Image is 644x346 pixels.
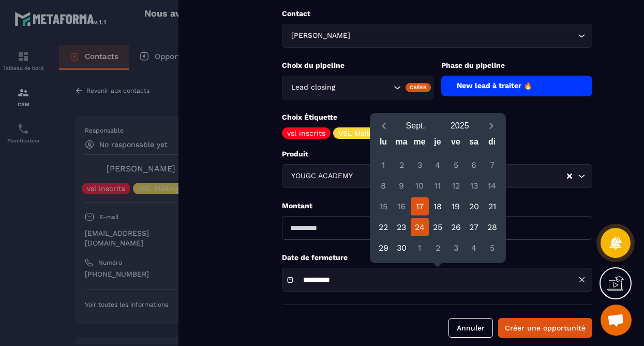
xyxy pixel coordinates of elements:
[411,218,429,236] div: 24
[447,177,465,195] div: 12
[411,197,429,215] div: 17
[483,218,501,236] div: 28
[411,239,429,257] div: 1
[441,61,593,70] p: Phase du pipeline
[429,239,447,257] div: 2
[289,170,355,182] span: YOUGC ACADEMY
[393,197,411,215] div: 16
[465,156,483,174] div: 6
[429,218,447,236] div: 25
[447,156,465,174] div: 5
[498,318,592,338] button: Créer une opportunité
[465,135,483,153] div: sa
[375,119,394,133] button: Previous month
[393,156,411,174] div: 2
[483,177,501,195] div: 14
[375,156,501,257] div: Calendar days
[567,172,572,180] button: Clear Selected
[429,135,447,153] div: je
[393,177,411,195] div: 9
[447,135,465,153] div: ve
[465,197,483,215] div: 20
[289,82,337,93] span: Lead closing
[282,112,592,122] p: Choix Étiquette
[438,117,482,135] button: Open years overlay
[411,177,429,195] div: 10
[411,156,429,174] div: 3
[282,76,433,99] div: Search for option
[393,135,411,153] div: ma
[282,201,592,211] p: Montant
[483,239,501,257] div: 5
[375,239,393,257] div: 29
[282,61,433,70] p: Choix du pipeline
[406,83,431,92] div: Créer
[483,156,501,174] div: 7
[375,218,393,236] div: 22
[429,177,447,195] div: 11
[447,218,465,236] div: 26
[483,135,501,153] div: di
[447,197,465,215] div: 19
[355,170,566,182] input: Search for option
[282,9,592,19] p: Contact
[352,30,575,41] input: Search for option
[483,197,501,215] div: 21
[375,177,393,195] div: 8
[601,305,632,336] div: Ouvrir le chat
[375,156,393,174] div: 1
[465,177,483,195] div: 13
[375,135,501,257] div: Calendar wrapper
[394,117,438,135] button: Open months overlay
[337,82,391,93] input: Search for option
[465,239,483,257] div: 4
[411,135,429,153] div: me
[429,156,447,174] div: 4
[482,119,501,133] button: Next month
[447,239,465,257] div: 3
[289,30,352,41] span: [PERSON_NAME]
[282,164,592,188] div: Search for option
[282,24,592,48] div: Search for option
[375,197,393,215] div: 15
[465,218,483,236] div: 27
[282,149,592,159] p: Produit
[282,253,592,263] p: Date de fermeture
[429,197,447,215] div: 18
[287,129,325,137] p: vsl inscrits
[338,129,379,137] p: VSL Mailing
[448,318,493,338] button: Annuler
[393,218,411,236] div: 23
[393,239,411,257] div: 30
[375,135,393,153] div: lu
